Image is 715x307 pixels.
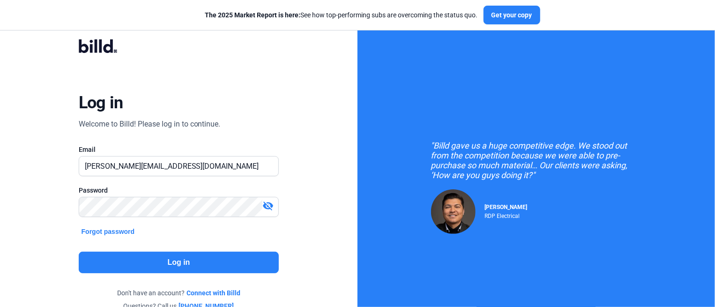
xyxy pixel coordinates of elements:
img: Raul Pacheco [431,189,476,234]
button: Log in [79,252,279,273]
div: Don't have an account? [79,288,279,298]
div: Log in [79,92,123,113]
button: Get your copy [484,6,540,24]
button: Forgot password [79,226,138,237]
a: Connect with Billd [186,288,240,298]
div: Password [79,186,279,195]
div: Email [79,145,279,154]
div: Welcome to Billd! Please log in to continue. [79,119,221,130]
div: "Billd gave us a huge competitive edge. We stood out from the competition because we were able to... [431,141,642,180]
span: The 2025 Market Report is here: [205,11,301,19]
div: RDP Electrical [485,210,528,219]
mat-icon: visibility_off [262,200,274,211]
span: [PERSON_NAME] [485,204,528,210]
div: See how top-performing subs are overcoming the status quo. [205,10,478,20]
